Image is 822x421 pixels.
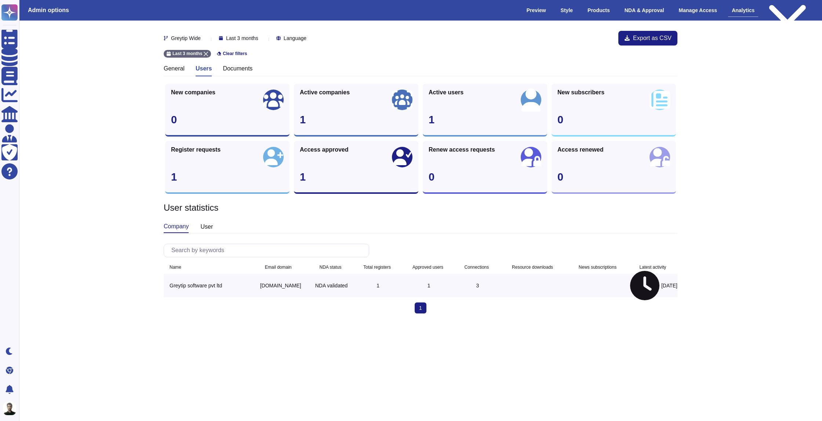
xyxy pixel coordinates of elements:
[172,51,202,56] span: Last 3 months
[226,36,258,41] span: Last 3 months
[377,283,379,288] span: 1
[3,402,16,415] img: user
[557,147,603,153] span: Access renewed
[630,271,677,300] div: [DATE]
[170,283,222,288] span: Greytip software pvt ltd
[171,36,201,41] span: Greytip Wide
[557,172,670,182] div: 0
[260,283,301,288] span: [DOMAIN_NAME]
[300,90,350,95] span: Active companies
[429,115,541,125] div: 1
[164,221,189,233] div: company
[168,244,369,257] input: Search by keywords
[164,203,677,213] h1: User statistics
[171,90,215,95] span: New companies
[429,90,463,95] span: Active users
[640,265,666,269] div: Latest activity
[429,147,495,153] span: Renew access requests
[512,265,553,269] div: Resource downloads
[523,4,550,17] div: Preview
[196,65,212,72] h3: Users
[223,65,252,72] h3: Documents
[300,172,412,182] div: 1
[557,4,577,17] div: Style
[412,265,443,269] div: Approved users
[1,400,21,417] button: user
[300,115,412,125] div: 1
[223,51,247,56] span: Clear filters
[28,7,69,14] h3: Admin options
[171,115,284,125] div: 0
[633,35,672,41] span: Export as CSV
[265,265,292,269] div: Email domain
[618,31,677,46] button: Export as CSV
[320,265,342,269] div: NDA status
[579,265,616,269] div: News subscriptions
[728,4,758,17] div: Analytics
[171,172,284,182] div: 1
[429,172,541,182] div: 0
[164,65,185,72] h3: General
[170,265,181,269] div: Name
[465,265,489,269] div: Connections
[171,147,221,153] span: Register requests
[415,302,426,313] span: 1
[557,115,670,125] div: 0
[428,283,430,288] span: 1
[300,147,349,153] span: Access approved
[476,283,479,288] span: 3
[363,265,391,269] div: Total registers
[315,283,348,288] span: NDA validated
[584,4,614,17] div: Products
[621,4,668,17] div: NDA & Approval
[675,4,721,17] div: Manage Access
[557,90,604,95] span: New subscribers
[284,36,306,41] span: Language
[200,221,213,233] div: user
